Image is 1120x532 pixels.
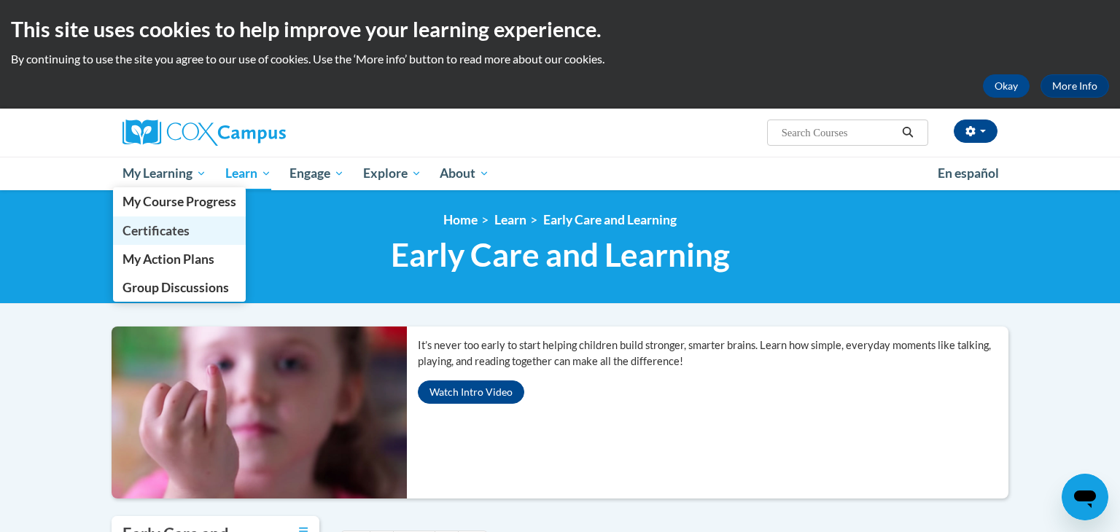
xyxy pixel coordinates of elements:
[11,15,1109,44] h2: This site uses cookies to help improve your learning experience.
[1062,474,1108,520] iframe: Button to launch messaging window
[897,124,919,141] button: Search
[122,120,286,146] img: Cox Campus
[289,165,344,182] span: Engage
[113,245,246,273] a: My Action Plans
[113,157,216,190] a: My Learning
[780,124,897,141] input: Search Courses
[363,165,421,182] span: Explore
[101,157,1019,190] div: Main menu
[122,223,190,238] span: Certificates
[983,74,1030,98] button: Okay
[418,337,1008,369] p: It’s never too early to start helping children build stronger, smarter brains. Learn how simple, ...
[1041,74,1109,98] a: More Info
[928,158,1008,189] a: En español
[225,165,271,182] span: Learn
[113,187,246,216] a: My Course Progress
[391,235,730,274] span: Early Care and Learning
[543,212,677,227] a: Early Care and Learning
[122,280,229,295] span: Group Discussions
[113,273,246,302] a: Group Discussions
[113,216,246,245] a: Certificates
[431,157,499,190] a: About
[443,212,478,227] a: Home
[122,165,206,182] span: My Learning
[122,194,236,209] span: My Course Progress
[494,212,526,227] a: Learn
[122,120,400,146] a: Cox Campus
[418,380,524,404] button: Watch Intro Video
[122,251,214,267] span: My Action Plans
[440,165,489,182] span: About
[354,157,431,190] a: Explore
[280,157,354,190] a: Engage
[216,157,281,190] a: Learn
[938,165,999,181] span: En español
[954,120,997,143] button: Account Settings
[11,51,1109,67] p: By continuing to use the site you agree to our use of cookies. Use the ‘More info’ button to read...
